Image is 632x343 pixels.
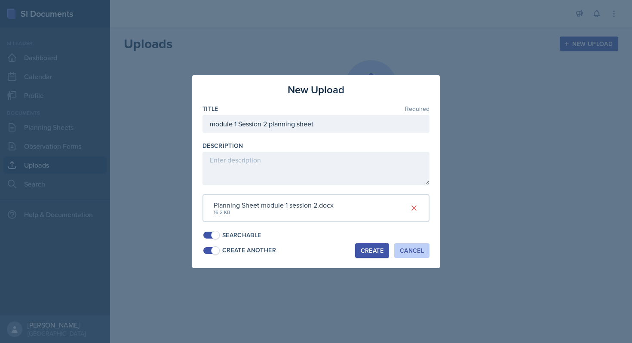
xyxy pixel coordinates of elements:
[288,82,344,98] h3: New Upload
[202,141,243,150] label: Description
[214,208,334,216] div: 16.2 KB
[394,243,430,258] button: Cancel
[222,231,261,240] div: Searchable
[222,246,276,255] div: Create Another
[361,247,383,254] div: Create
[405,106,430,112] span: Required
[202,115,430,133] input: Enter title
[214,200,334,210] div: Planning Sheet module 1 session 2.docx
[355,243,389,258] button: Create
[202,104,218,113] label: Title
[400,247,424,254] div: Cancel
